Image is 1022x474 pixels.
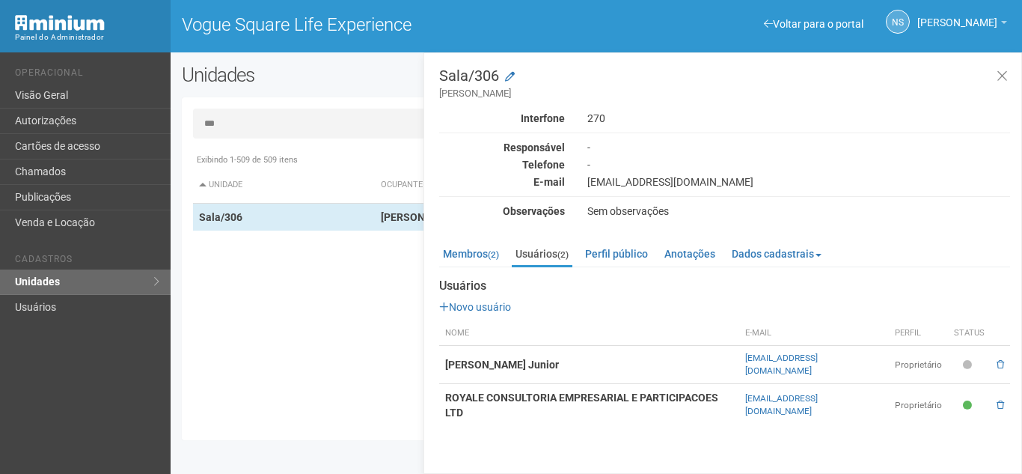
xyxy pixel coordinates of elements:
th: E-mail [739,321,889,346]
strong: Sala/306 [199,211,242,223]
div: 270 [576,112,1021,125]
a: Modificar a unidade [505,70,515,85]
a: NS [886,10,910,34]
th: Nome [439,321,739,346]
div: Painel do Administrador [15,31,159,44]
a: Usuários(2) [512,243,572,267]
div: Interfone [428,112,576,125]
td: Proprietário [889,346,948,384]
span: Nicolle Silva [917,2,997,28]
strong: [PERSON_NAME] [381,211,462,223]
a: [EMAIL_ADDRESS][DOMAIN_NAME] [745,393,818,416]
a: Anotações [661,243,719,265]
h3: Sala/306 [439,68,1010,100]
a: Perfil público [581,243,652,265]
strong: ROYALE CONSULTORIA EMPRESARIAL E PARTICIPACOES LTD [445,392,718,419]
small: (2) [488,249,499,260]
a: Novo usuário [439,301,511,313]
a: [EMAIL_ADDRESS][DOMAIN_NAME] [745,353,818,376]
h2: Unidades [182,64,514,86]
td: Proprietário [889,384,948,427]
div: Observações [428,204,576,218]
img: Minium [15,15,105,31]
th: Perfil [889,321,948,346]
a: [PERSON_NAME] [917,19,1007,31]
div: - [576,158,1021,171]
div: Exibindo 1-509 de 509 itens [193,154,1000,167]
span: Ativo [963,399,976,412]
div: [EMAIL_ADDRESS][DOMAIN_NAME] [576,175,1021,189]
strong: [PERSON_NAME] Junior [445,359,559,371]
span: Pendente [963,359,976,371]
small: (2) [557,249,569,260]
div: - [576,141,1021,154]
li: Operacional [15,67,159,83]
li: Cadastros [15,254,159,270]
strong: Usuários [439,279,1010,293]
th: Ocupante: activate to sort column ascending [375,167,709,204]
div: Sem observações [576,204,1021,218]
a: Dados cadastrais [728,243,825,265]
div: E-mail [428,175,576,189]
th: Unidade: activate to sort column descending [193,167,376,204]
div: Telefone [428,158,576,171]
h1: Vogue Square Life Experience [182,15,585,34]
small: [PERSON_NAME] [439,87,1010,100]
a: Voltar para o portal [764,18,863,30]
div: Responsável [428,141,576,154]
a: Membros(2) [439,243,503,265]
th: Status [948,321,991,346]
